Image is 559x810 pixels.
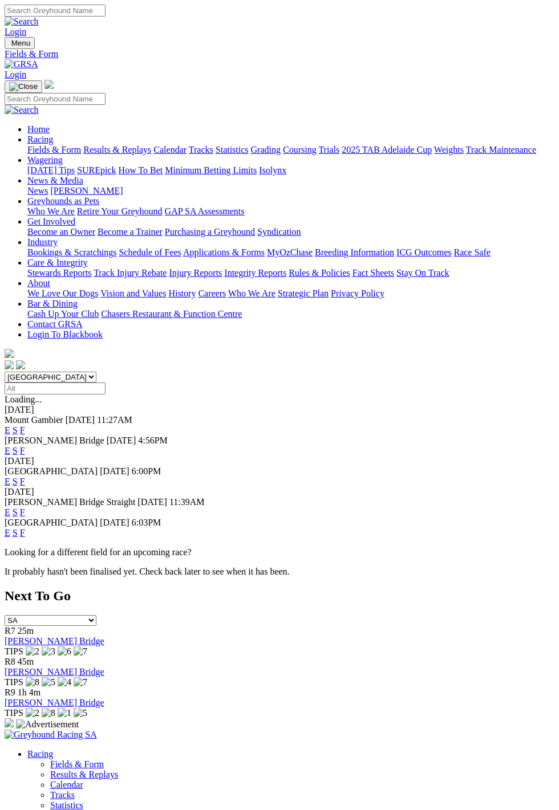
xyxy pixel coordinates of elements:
[165,206,245,216] a: GAP SA Assessments
[5,415,63,425] span: Mount Gambier
[5,425,10,435] a: E
[58,708,71,718] img: 1
[5,507,10,517] a: E
[5,646,23,656] span: TIPS
[100,466,129,476] span: [DATE]
[27,155,63,165] a: Wagering
[224,268,286,278] a: Integrity Reports
[18,657,34,666] span: 45m
[5,27,26,36] a: Login
[27,247,554,258] div: Industry
[66,415,95,425] span: [DATE]
[20,528,25,538] a: F
[27,309,99,319] a: Cash Up Your Club
[278,288,329,298] a: Strategic Plan
[5,677,23,687] span: TIPS
[100,288,166,298] a: Vision and Values
[26,646,39,657] img: 2
[5,105,39,115] img: Search
[5,466,98,476] span: [GEOGRAPHIC_DATA]
[5,667,104,677] a: [PERSON_NAME] Bridge
[42,646,55,657] img: 3
[396,247,451,257] a: ICG Outcomes
[11,39,30,47] span: Menu
[183,247,265,257] a: Applications & Forms
[44,80,54,89] img: logo-grsa-white.png
[165,227,255,237] a: Purchasing a Greyhound
[27,268,554,278] div: Care & Integrity
[18,687,40,697] span: 1h 4m
[50,790,75,800] a: Tracks
[137,497,167,507] span: [DATE]
[5,708,23,718] span: TIPS
[5,456,554,466] div: [DATE]
[331,288,384,298] a: Privacy Policy
[198,288,226,298] a: Careers
[153,145,187,154] a: Calendar
[27,227,554,237] div: Get Involved
[5,80,42,93] button: Toggle navigation
[5,405,554,415] div: [DATE]
[98,227,163,237] a: Become a Trainer
[77,165,116,175] a: SUREpick
[5,636,104,646] a: [PERSON_NAME] Bridge
[5,626,15,636] span: R7
[27,299,78,308] a: Bar & Dining
[5,17,39,27] img: Search
[16,719,79,730] img: Advertisement
[228,288,276,298] a: Who We Are
[5,446,10,455] a: E
[101,309,242,319] a: Chasers Restaurant & Function Centre
[169,497,205,507] span: 11:39AM
[5,518,98,527] span: [GEOGRAPHIC_DATA]
[50,780,83,789] a: Calendar
[16,360,25,369] img: twitter.svg
[165,165,257,175] a: Minimum Betting Limits
[315,247,394,257] a: Breeding Information
[466,145,536,154] a: Track Maintenance
[27,278,50,288] a: About
[396,268,449,278] a: Stay On Track
[27,124,50,134] a: Home
[5,49,554,59] div: Fields & Form
[5,487,554,497] div: [DATE]
[189,145,213,154] a: Tracks
[267,247,313,257] a: MyOzChase
[119,247,181,257] a: Schedule of Fees
[27,237,58,247] a: Industry
[27,258,88,267] a: Care & Integrity
[26,677,39,687] img: 8
[251,145,281,154] a: Grading
[318,145,339,154] a: Trials
[13,477,18,486] a: S
[5,93,106,105] input: Search
[138,435,168,445] span: 4:56PM
[58,646,71,657] img: 6
[27,217,75,226] a: Get Involved
[50,759,104,769] a: Fields & Form
[97,415,132,425] span: 11:27AM
[5,657,15,666] span: R8
[74,677,87,687] img: 7
[5,70,26,79] a: Login
[5,477,10,486] a: E
[27,227,95,237] a: Become an Owner
[27,309,554,319] div: Bar & Dining
[434,145,464,154] a: Weights
[42,708,55,718] img: 8
[50,186,123,196] a: [PERSON_NAME]
[100,518,129,527] span: [DATE]
[216,145,249,154] a: Statistics
[94,268,167,278] a: Track Injury Rebate
[42,677,55,687] img: 5
[27,135,53,144] a: Racing
[13,425,18,435] a: S
[27,749,53,759] a: Racing
[453,247,490,257] a: Race Safe
[259,165,286,175] a: Isolynx
[27,247,116,257] a: Bookings & Scratchings
[119,165,163,175] a: How To Bet
[77,206,163,216] a: Retire Your Greyhound
[13,507,18,517] a: S
[5,360,14,369] img: facebook.svg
